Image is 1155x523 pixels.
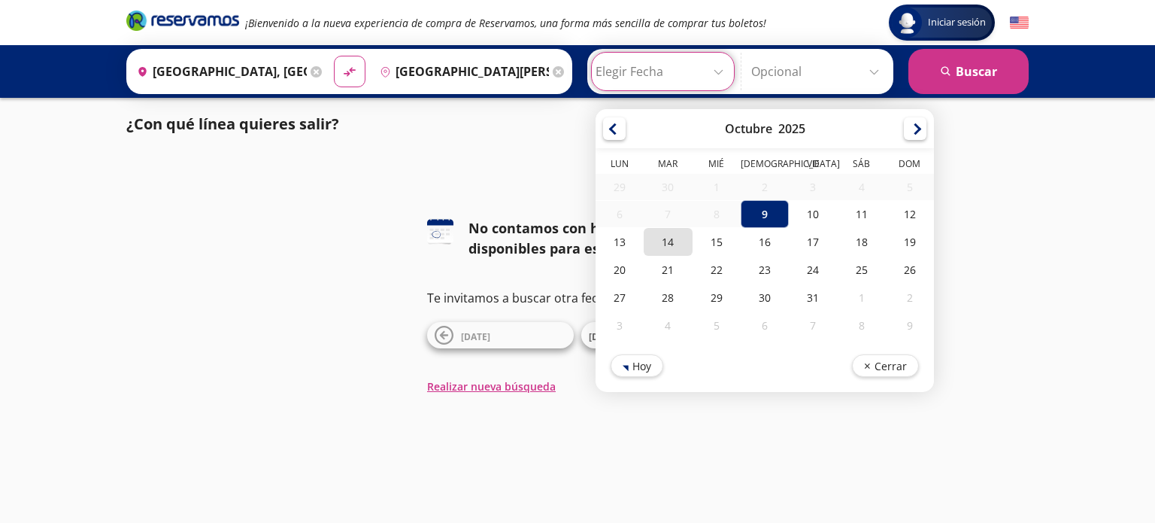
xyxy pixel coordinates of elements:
[644,157,692,174] th: Martes
[644,228,692,256] div: 14-Oct-25
[611,354,663,377] button: Hoy
[1010,14,1029,32] button: English
[837,312,885,339] div: 08-Nov-25
[789,256,837,284] div: 24-Oct-25
[596,174,644,200] div: 29-Sep-25
[693,284,741,312] div: 29-Oct-25
[789,174,837,200] div: 03-Oct-25
[427,322,574,348] button: [DATE]
[886,312,934,339] div: 09-Nov-25
[596,201,644,227] div: 06-Oct-25
[725,120,772,137] div: Octubre
[374,53,550,90] input: Buscar Destino
[837,228,885,256] div: 18-Oct-25
[741,157,789,174] th: Jueves
[778,120,805,137] div: 2025
[751,53,886,90] input: Opcional
[908,49,1029,94] button: Buscar
[886,228,934,256] div: 19-Oct-25
[644,201,692,227] div: 07-Oct-25
[886,256,934,284] div: 26-Oct-25
[741,256,789,284] div: 23-Oct-25
[693,312,741,339] div: 05-Nov-25
[596,157,644,174] th: Lunes
[596,312,644,339] div: 03-Nov-25
[741,200,789,228] div: 09-Oct-25
[837,256,885,284] div: 25-Oct-25
[596,284,644,312] div: 27-Oct-25
[789,312,837,339] div: 07-Nov-25
[741,312,789,339] div: 06-Nov-25
[596,228,644,256] div: 13-Oct-25
[837,284,885,312] div: 01-Nov-25
[693,174,741,200] div: 01-Oct-25
[693,201,741,227] div: 08-Oct-25
[126,9,239,32] i: Brand Logo
[693,157,741,174] th: Miércoles
[886,284,934,312] div: 02-Nov-25
[126,113,339,135] p: ¿Con qué línea quieres salir?
[741,284,789,312] div: 30-Oct-25
[131,53,307,90] input: Buscar Origen
[461,330,490,343] span: [DATE]
[886,174,934,200] div: 05-Oct-25
[852,354,919,377] button: Cerrar
[789,200,837,228] div: 10-Oct-25
[581,322,728,348] button: [DATE]
[837,174,885,200] div: 04-Oct-25
[245,16,766,30] em: ¡Bienvenido a la nueva experiencia de compra de Reservamos, una forma más sencilla de comprar tus...
[596,53,730,90] input: Elegir Fecha
[741,228,789,256] div: 16-Oct-25
[468,218,728,259] div: No contamos con horarios disponibles para esta fecha
[644,174,692,200] div: 30-Sep-25
[427,379,556,394] button: Realizar nueva búsqueda
[427,289,728,307] p: Te invitamos a buscar otra fecha o ruta
[837,157,885,174] th: Sábado
[589,330,618,343] span: [DATE]
[693,256,741,284] div: 22-Oct-25
[693,228,741,256] div: 15-Oct-25
[837,200,885,228] div: 11-Oct-25
[922,15,992,30] span: Iniciar sesión
[741,174,789,200] div: 02-Oct-25
[126,9,239,36] a: Brand Logo
[644,312,692,339] div: 04-Nov-25
[596,256,644,284] div: 20-Oct-25
[789,284,837,312] div: 31-Oct-25
[886,200,934,228] div: 12-Oct-25
[644,284,692,312] div: 28-Oct-25
[789,157,837,174] th: Viernes
[789,228,837,256] div: 17-Oct-25
[644,256,692,284] div: 21-Oct-25
[886,157,934,174] th: Domingo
